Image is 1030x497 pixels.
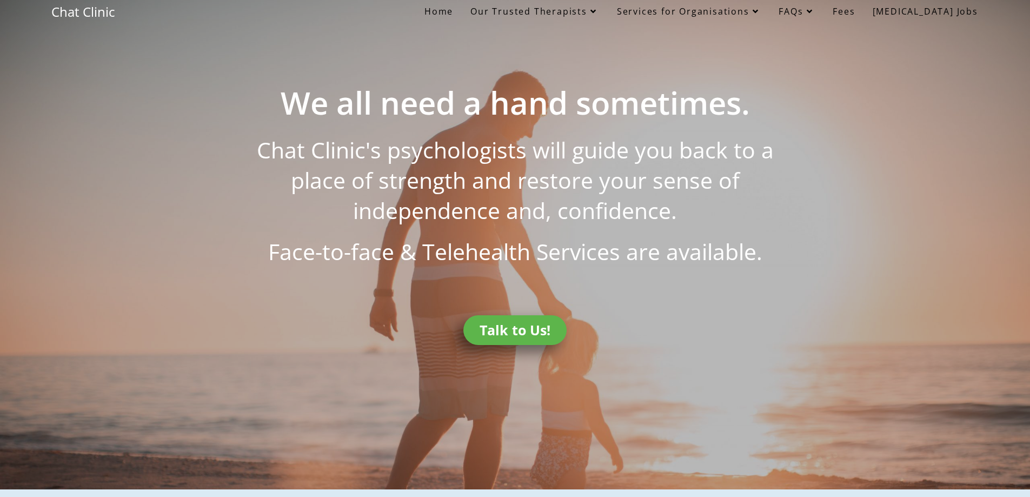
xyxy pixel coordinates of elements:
a: Chat Clinic [51,3,115,21]
span: [MEDICAL_DATA] Jobs [873,5,978,17]
span: Talk to Us! [480,323,550,337]
span: Services for Organisations [617,5,762,17]
span: Home [424,5,453,17]
a: Talk to Us! [463,315,567,345]
span: Our Trusted Therapists [470,5,599,17]
span: FAQs [779,5,815,17]
h2: Chat Clinic's psychologists will guide you back to a place of strength and restore your sense of ... [240,135,791,226]
h2: Face-to-face & Telehealth Services are available. [240,236,791,267]
h2: We all need a hand sometimes. [240,81,791,124]
span: Fees [833,5,855,17]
